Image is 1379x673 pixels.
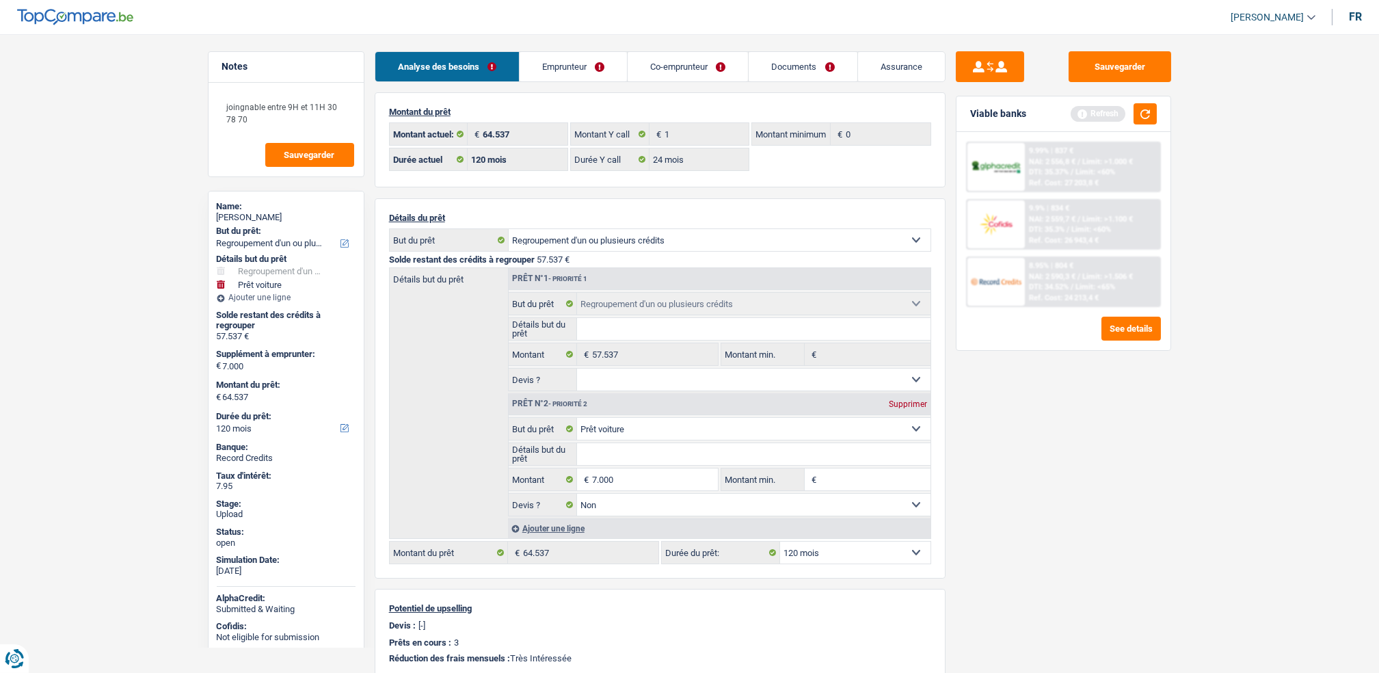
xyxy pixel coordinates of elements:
[217,331,356,342] div: 57.537 €
[971,269,1021,294] img: Record Credits
[509,369,578,391] label: Devis ?
[1071,106,1125,121] div: Refresh
[509,418,578,440] label: But du prêt
[217,593,356,604] div: AlphaCredit:
[217,509,356,520] div: Upload
[721,469,805,490] label: Montant min.
[1082,215,1133,224] span: Limit: >1.100 €
[628,52,748,81] a: Co-emprunteur
[389,107,931,117] p: Montant du prêt
[1029,272,1075,281] span: NAI: 2 590,3 €
[217,538,356,549] div: open
[217,499,356,510] div: Stage:
[217,632,356,643] div: Not eligible for submission
[721,343,805,365] label: Montant min.
[1075,168,1115,176] span: Limit: <60%
[217,380,353,391] label: Montant du prêt:
[1071,225,1111,234] span: Limit: <60%
[1077,215,1080,224] span: /
[1067,225,1069,234] span: /
[1029,146,1073,155] div: 9.99% | 837 €
[217,411,353,422] label: Durée du prêt:
[217,566,356,577] div: [DATE]
[509,274,591,283] div: Prêt n°1
[805,469,820,490] span: €
[548,400,587,408] span: - Priorité 2
[389,653,931,663] p: Très Intéressée
[971,211,1021,237] img: Cofidis
[390,148,468,170] label: Durée actuel
[509,293,578,315] label: But du prêt
[1069,51,1171,82] button: Sauvegarder
[217,453,356,464] div: Record Credits
[217,555,356,566] div: Simulation Date:
[265,143,354,167] button: Sauvegarder
[509,343,578,365] label: Montant
[650,123,665,145] span: €
[508,518,931,538] div: Ajouter une ligne
[389,254,535,265] span: Solde restant des crédits à regrouper
[389,637,451,648] p: Prêts en cours :
[217,604,356,615] div: Submitted & Waiting
[389,620,416,631] p: Devis :
[418,620,425,631] p: [-]
[548,275,587,282] span: - Priorité 1
[390,229,509,251] label: But du prêt
[217,527,356,538] div: Status:
[537,254,570,265] span: 57.537 €
[1029,261,1073,270] div: 8.95% | 804 €
[509,318,578,340] label: Détails but du prêt
[662,542,780,564] label: Durée du prêt:
[752,123,831,145] label: Montant minimum
[1220,6,1315,29] a: [PERSON_NAME]
[885,400,931,408] div: Supprimer
[390,123,468,145] label: Montant actuel:
[468,123,483,145] span: €
[1029,168,1069,176] span: DTI: 35.37%
[1029,204,1069,213] div: 9.9% | 834 €
[1029,157,1075,166] span: NAI: 2 556,8 €
[217,310,356,331] div: Solde restant des crédits à regrouper
[217,471,356,481] div: Taux d'intérêt:
[571,148,650,170] label: Durée Y call
[217,481,356,492] div: 7.95
[217,442,356,453] div: Banque:
[509,399,591,408] div: Prêt n°2
[749,52,857,81] a: Documents
[1231,12,1304,23] span: [PERSON_NAME]
[217,254,356,265] div: Détails but du prêt
[1349,10,1362,23] div: fr
[1029,215,1075,224] span: NAI: 2 559,7 €
[217,226,353,237] label: But du prêt:
[222,61,350,72] h5: Notes
[858,52,945,81] a: Assurance
[1029,225,1065,234] span: DTI: 35.3%
[217,621,356,632] div: Cofidis:
[1029,282,1069,291] span: DTI: 34.52%
[1029,179,1099,187] div: Ref. Cost: 27 203,8 €
[577,469,592,490] span: €
[1075,282,1115,291] span: Limit: <65%
[520,52,627,81] a: Emprunteur
[571,123,650,145] label: Montant Y call
[1029,293,1099,302] div: Ref. Cost: 24 213,4 €
[217,201,356,212] div: Name:
[217,360,222,371] span: €
[217,349,353,360] label: Supplément à emprunter:
[1101,317,1161,341] button: See details
[454,637,459,648] p: 3
[217,212,356,223] div: [PERSON_NAME]
[577,343,592,365] span: €
[375,52,519,81] a: Analyse des besoins
[509,443,578,465] label: Détails but du prêt
[1077,157,1080,166] span: /
[508,542,523,564] span: €
[971,159,1021,175] img: AlphaCredit
[1077,272,1080,281] span: /
[509,469,578,490] label: Montant
[389,603,931,613] p: Potentiel de upselling
[17,9,133,25] img: TopCompare Logo
[970,108,1026,120] div: Viable banks
[390,542,508,564] label: Montant du prêt
[284,150,335,159] span: Sauvegarder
